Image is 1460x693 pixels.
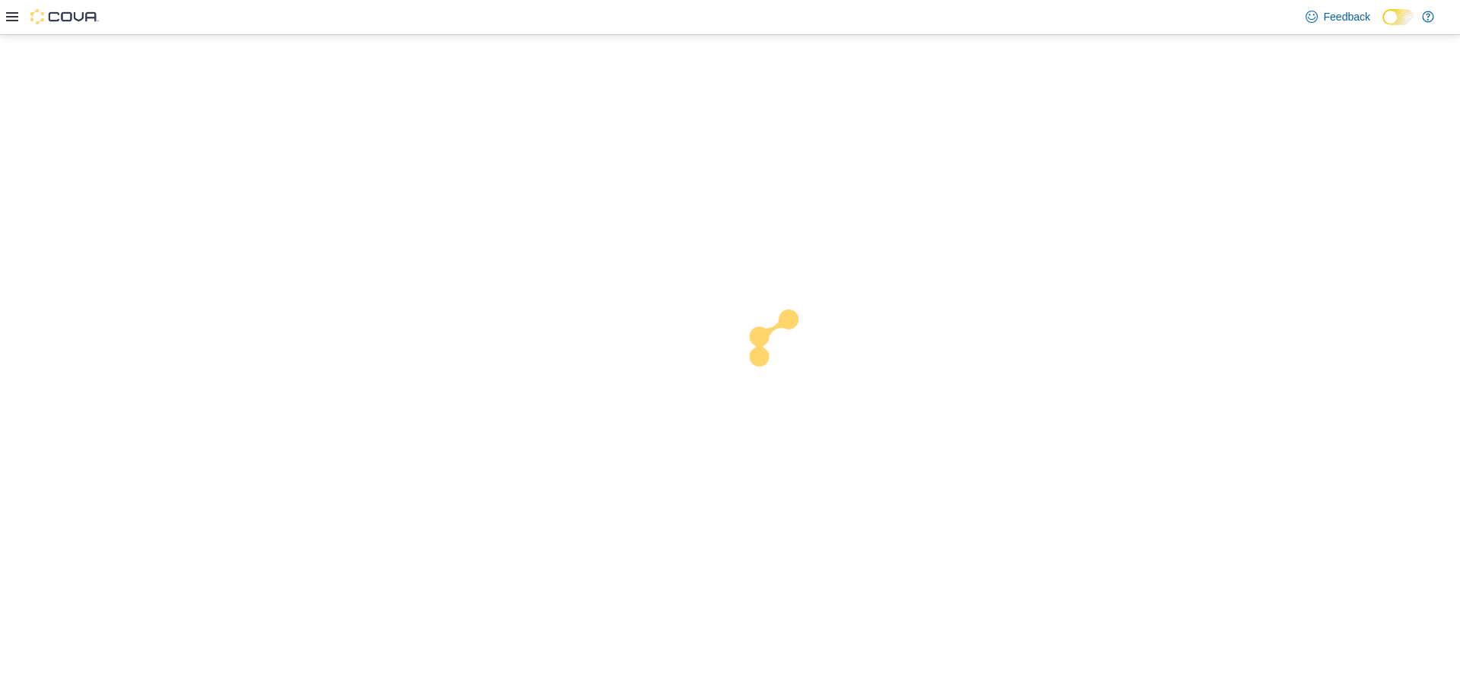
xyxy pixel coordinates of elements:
img: Cova [30,9,99,24]
a: Feedback [1300,2,1376,32]
input: Dark Mode [1382,9,1414,25]
img: cova-loader [730,298,844,412]
span: Feedback [1324,9,1370,24]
